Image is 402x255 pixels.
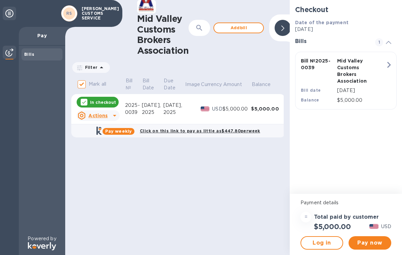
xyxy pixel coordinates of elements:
div: = [300,212,311,222]
span: Bill № [126,77,142,91]
span: Pay now [354,239,386,247]
div: [DATE], [163,102,185,109]
p: Pay [24,32,60,39]
p: Image [185,81,200,88]
b: RS [66,11,72,16]
p: Bill № [126,77,133,91]
p: Amount [223,81,242,88]
p: Payment details [300,199,391,206]
div: $5,000.00 [251,105,280,112]
img: USD [201,107,210,111]
p: Balance [252,81,271,88]
p: $5,000.00 [337,97,386,104]
p: Mark all [89,81,106,88]
b: Bills [24,52,34,57]
p: [DATE] [295,26,397,33]
b: Click on this link to pay as little as $447.80 per week [140,128,260,133]
p: Mid Valley Customs Brokers Association [337,57,371,84]
p: Due Date [164,77,175,91]
div: [DATE], [142,102,163,109]
p: USD [381,223,391,230]
u: Actions [88,113,108,118]
div: 2025 [163,109,185,116]
p: Bill Date [143,77,154,91]
p: Currency [201,81,222,88]
span: Balance [252,81,279,88]
button: Pay now [349,236,391,250]
h1: Mid Valley Customs Brokers Association [137,13,189,56]
span: Add bill [219,24,258,32]
button: Log in [300,236,343,250]
h2: Checkout [295,5,397,14]
img: Logo [28,242,56,250]
div: $5,000.00 [223,105,251,113]
div: 2025 [142,109,163,116]
p: Filter [82,65,97,70]
p: In checkout [90,99,116,105]
button: Bill №2025-0039Mid Valley Customs Brokers AssociationBill date[DATE]Balance$5,000.00 [295,52,397,110]
span: Due Date [164,77,184,91]
img: USD [369,224,378,229]
span: 1 [375,38,383,46]
b: Bill date [301,88,321,93]
h2: $5,000.00 [314,222,351,231]
b: Date of the payment [295,20,349,25]
span: Log in [307,239,337,247]
button: Addbill [213,23,264,33]
span: Amount [223,81,251,88]
b: Pay weekly [105,129,132,134]
span: Bill Date [143,77,163,91]
p: Bill № 2025-0039 [301,57,334,71]
p: USD [212,105,223,113]
h3: Total paid by customer [314,214,379,220]
p: [DATE] [337,87,386,94]
h3: Bills [295,38,367,45]
p: Powered by [28,235,56,242]
p: [PERSON_NAME] CUSTOMS SERVICE [82,6,115,20]
div: 2025-0039 [125,102,142,116]
b: Balance [301,97,319,102]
